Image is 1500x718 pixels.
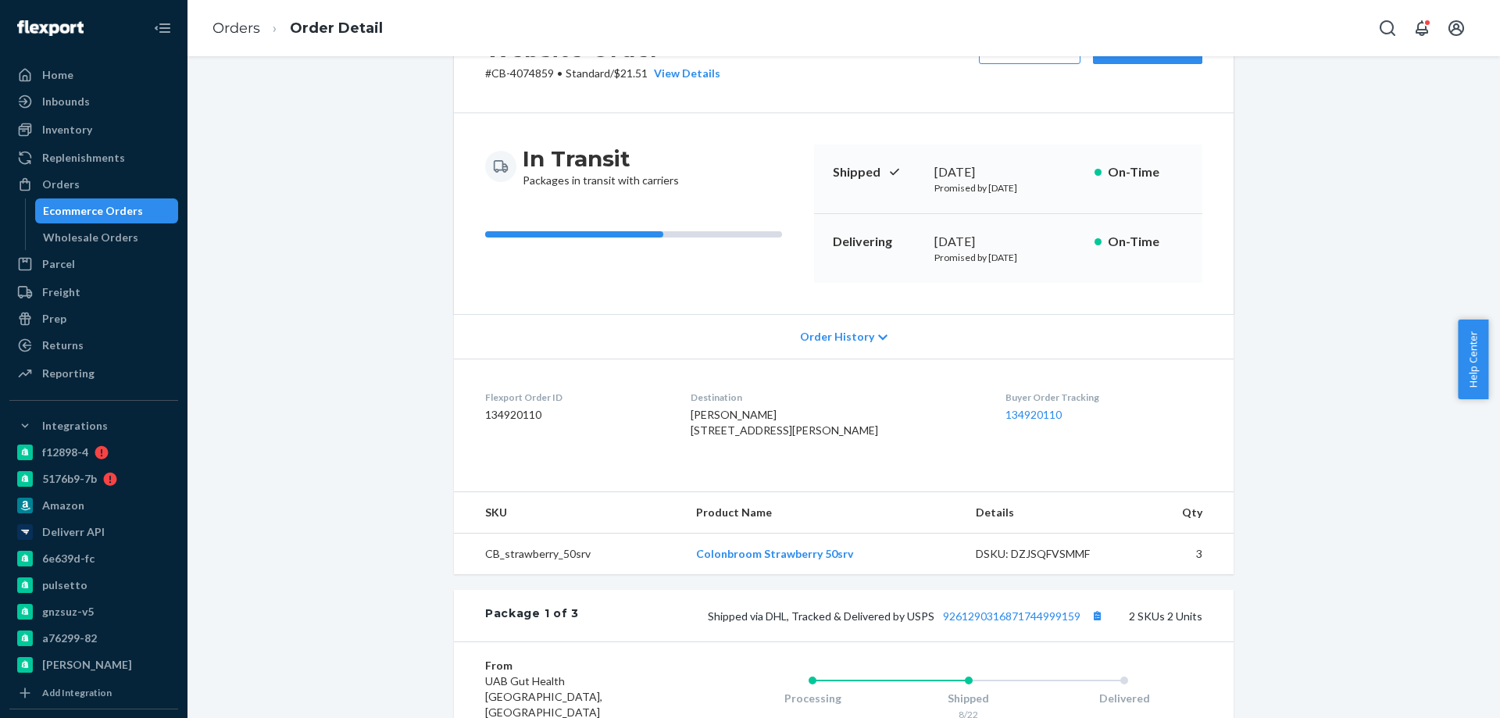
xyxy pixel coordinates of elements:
p: Promised by [DATE] [934,181,1082,195]
a: Reporting [9,361,178,386]
span: Order History [800,329,874,345]
dt: Destination [691,391,981,404]
div: [DATE] [934,233,1082,251]
div: Parcel [42,256,75,272]
div: Amazon [42,498,84,513]
div: DSKU: DZJSQFVSMMF [976,546,1123,562]
div: Freight [42,284,80,300]
img: Flexport logo [17,20,84,36]
th: Details [963,492,1135,534]
a: Add Integration [9,684,178,702]
a: Colonbroom Strawberry 50srv [696,547,853,560]
a: Home [9,63,178,88]
div: Add Integration [42,686,112,699]
a: Deliverr API [9,520,178,545]
th: Qty [1135,492,1234,534]
span: [PERSON_NAME] [STREET_ADDRESS][PERSON_NAME] [691,408,878,437]
a: pulsetto [9,573,178,598]
div: Packages in transit with carriers [523,145,679,188]
p: Delivering [833,233,922,251]
div: Home [42,67,73,83]
dt: Buyer Order Tracking [1005,391,1202,404]
a: 9261290316871744999159 [943,609,1080,623]
a: Order Detail [290,20,383,37]
a: Orders [9,172,178,197]
a: f12898-4 [9,440,178,465]
th: SKU [454,492,684,534]
div: pulsetto [42,577,87,593]
button: View Details [648,66,720,81]
button: Open notifications [1406,13,1437,44]
div: Shipped [891,691,1047,706]
div: Delivered [1046,691,1202,706]
button: Copy tracking number [1087,605,1107,626]
div: Replenishments [42,150,125,166]
div: Integrations [42,418,108,434]
p: On-Time [1108,163,1184,181]
p: Shipped [833,163,922,181]
div: Reporting [42,366,95,381]
div: 6e639d-fc [42,551,95,566]
ol: breadcrumbs [200,5,395,52]
div: Deliverr API [42,524,105,540]
div: Wholesale Orders [43,230,138,245]
span: • [557,66,562,80]
a: Amazon [9,493,178,518]
td: CB_strawberry_50srv [454,534,684,575]
div: Package 1 of 3 [485,605,579,626]
button: Integrations [9,413,178,438]
span: Standard [566,66,610,80]
a: Parcel [9,252,178,277]
dt: From [485,658,672,673]
button: Open account menu [1441,13,1472,44]
button: Help Center [1458,320,1488,399]
p: # CB-4074859 / $21.51 [485,66,720,81]
span: Shipped via DHL, Tracked & Delivered by USPS [708,609,1107,623]
a: [PERSON_NAME] [9,652,178,677]
a: Prep [9,306,178,331]
div: Processing [734,691,891,706]
a: Orders [212,20,260,37]
div: gnzsuz-v5 [42,604,94,620]
div: [PERSON_NAME] [42,657,132,673]
div: [DATE] [934,163,1082,181]
a: Inbounds [9,89,178,114]
div: Orders [42,177,80,192]
a: a76299-82 [9,626,178,651]
dd: 134920110 [485,407,666,423]
p: On-Time [1108,233,1184,251]
a: 5176b9-7b [9,466,178,491]
div: Ecommerce Orders [43,203,143,219]
p: Promised by [DATE] [934,251,1082,264]
a: Inventory [9,117,178,142]
a: Returns [9,333,178,358]
div: Prep [42,311,66,327]
div: 2 SKUs 2 Units [579,605,1202,626]
dt: Flexport Order ID [485,391,666,404]
button: Close Navigation [147,13,178,44]
a: gnzsuz-v5 [9,599,178,624]
div: Returns [42,338,84,353]
div: f12898-4 [42,445,88,460]
div: a76299-82 [42,630,97,646]
button: Open Search Box [1372,13,1403,44]
a: Ecommerce Orders [35,198,179,223]
a: Wholesale Orders [35,225,179,250]
th: Product Name [684,492,963,534]
td: 3 [1135,534,1234,575]
a: Replenishments [9,145,178,170]
a: Freight [9,280,178,305]
a: 134920110 [1005,408,1062,421]
h3: In Transit [523,145,679,173]
div: Inventory [42,122,92,138]
div: Inbounds [42,94,90,109]
div: 5176b9-7b [42,471,97,487]
a: 6e639d-fc [9,546,178,571]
